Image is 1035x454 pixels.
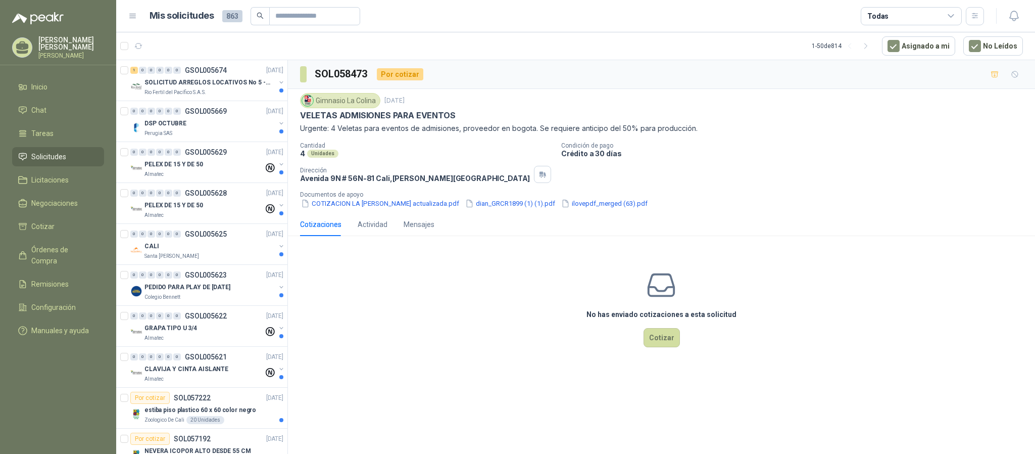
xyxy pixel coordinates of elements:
div: 0 [173,353,181,360]
div: 0 [147,108,155,115]
div: 0 [156,190,164,197]
div: 0 [165,149,172,156]
p: CALI [144,242,159,251]
div: 0 [139,108,146,115]
span: search [257,12,264,19]
div: 0 [130,149,138,156]
span: Remisiones [31,279,69,290]
span: Tareas [31,128,54,139]
img: Company Logo [130,203,142,215]
div: Unidades [307,150,338,158]
div: 0 [165,108,172,115]
a: Órdenes de Compra [12,240,104,270]
h3: No has enviado cotizaciones a esta solicitud [586,309,736,320]
img: Company Logo [130,408,142,420]
div: Gimnasio La Colina [300,93,380,108]
p: Rio Fertil del Pacífico S.A.S. [144,88,206,97]
p: Colegio Bennett [144,293,180,301]
p: GSOL005669 [185,108,227,115]
a: 0 0 0 0 0 0 GSOL005625[DATE] Company LogoCALISanta [PERSON_NAME] [130,228,285,260]
div: Por cotizar [130,392,170,404]
a: 0 0 0 0 0 0 GSOL005628[DATE] Company LogoPELEX DE 15 Y DE 50Almatec [130,187,285,219]
div: Actividad [358,219,387,230]
p: [DATE] [266,352,283,362]
div: 0 [165,353,172,360]
span: Solicitudes [31,151,66,162]
div: 0 [156,108,164,115]
a: Manuales y ayuda [12,321,104,340]
p: Almatec [144,334,164,342]
div: 0 [165,231,172,238]
div: 0 [130,312,138,320]
a: 0 0 0 0 0 0 GSOL005669[DATE] Company LogoDSP OCTUBREPerugia SAS [130,105,285,138]
img: Company Logo [130,244,142,256]
p: [PERSON_NAME] [38,53,104,59]
p: [DATE] [266,107,283,116]
p: GSOL005674 [185,67,227,74]
p: [DATE] [266,393,283,403]
p: PELEX DE 15 Y DE 50 [144,160,203,169]
p: GSOL005623 [185,271,227,279]
div: 0 [147,271,155,279]
div: 1 [130,67,138,74]
div: 0 [130,353,138,360]
p: GSOL005622 [185,312,227,320]
p: PEDIDO PARA PLAY DE [DATE] [144,283,230,292]
a: Licitaciones [12,170,104,190]
p: Condición de pago [561,142,1031,149]
img: Company Logo [130,121,142,133]
a: Por cotizarSOL057222[DATE] Company Logoestiba piso plastico 60 x 60 color negroZoologico De Cali2... [116,388,287,429]
p: GSOL005621 [185,353,227,360]
p: SOL057222 [174,394,211,401]
div: 0 [130,271,138,279]
p: DSP OCTUBRE [144,119,186,128]
p: Documentos de apoyo [300,191,1031,198]
div: 0 [173,271,181,279]
img: Company Logo [130,162,142,174]
p: CLAVIJA Y CINTA AISLANTE [144,365,228,374]
a: Inicio [12,77,104,97]
p: [DATE] [266,230,283,239]
div: Cotizaciones [300,219,341,230]
p: Almatec [144,211,164,219]
a: 1 0 0 0 0 0 GSOL005674[DATE] Company LogoSOLICITUD ARREGLOS LOCATIVOS No 5 - PICHINDERio Fertil d... [130,64,285,97]
p: Crédito a 30 días [561,149,1031,158]
a: 0 0 0 0 0 0 GSOL005629[DATE] Company LogoPELEX DE 15 Y DE 50Almatec [130,146,285,178]
a: Solicitudes [12,147,104,166]
div: 0 [139,190,146,197]
p: [DATE] [266,189,283,198]
p: GSOL005629 [185,149,227,156]
p: Dirección [300,167,530,174]
div: 0 [139,231,146,238]
div: 0 [156,149,164,156]
div: 0 [165,190,172,197]
p: GRAPA TIPO U 3/4 [144,324,197,333]
div: 0 [165,312,172,320]
p: SOL057192 [174,435,211,442]
div: 0 [139,353,146,360]
div: 0 [130,108,138,115]
p: VELETAS ADMISIONES PARA EVENTOS [300,110,455,121]
div: 0 [139,149,146,156]
div: Mensajes [404,219,434,230]
p: Zoologico De Cali [144,416,184,424]
p: 4 [300,149,305,158]
div: 0 [147,67,155,74]
div: Todas [867,11,889,22]
div: Por cotizar [130,433,170,445]
h1: Mis solicitudes [150,9,214,23]
button: COTIZACION LA [PERSON_NAME] actualizada.pdf [300,198,460,209]
a: Remisiones [12,275,104,294]
div: 0 [139,271,146,279]
div: 0 [156,312,164,320]
img: Company Logo [130,326,142,338]
button: ilovepdf_merged (63).pdf [560,198,649,209]
button: No Leídos [963,36,1023,56]
div: 0 [147,353,155,360]
a: 0 0 0 0 0 0 GSOL005623[DATE] Company LogoPEDIDO PARA PLAY DE [DATE]Colegio Bennett [130,269,285,301]
p: [PERSON_NAME] [PERSON_NAME] [38,36,104,51]
a: Chat [12,101,104,120]
p: Perugia SAS [144,129,172,138]
img: Company Logo [130,285,142,297]
div: Por cotizar [377,68,423,80]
